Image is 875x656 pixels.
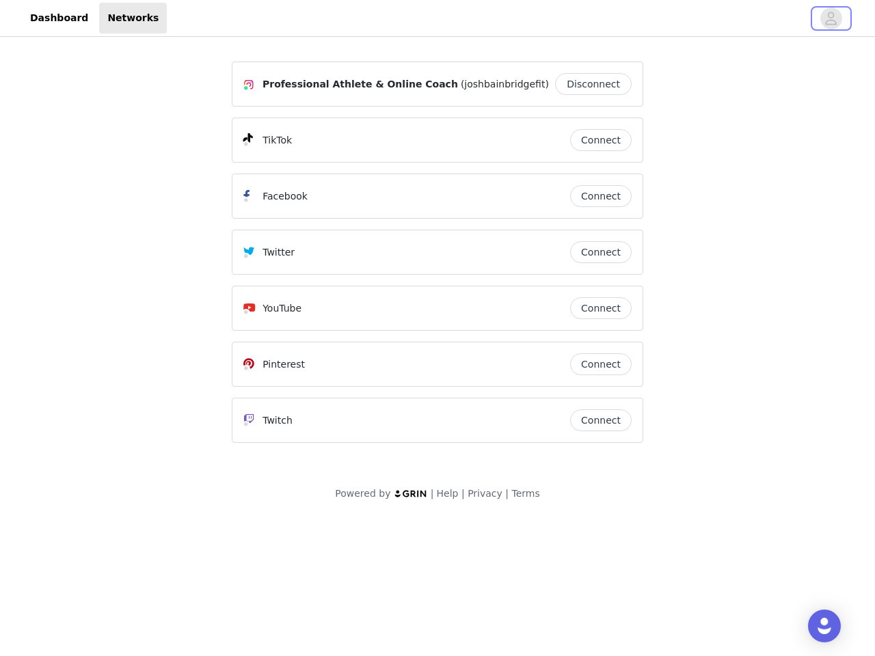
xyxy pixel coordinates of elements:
a: Networks [99,3,167,33]
a: Dashboard [22,3,96,33]
button: Connect [570,241,632,263]
p: YouTube [262,301,301,316]
div: Open Intercom Messenger [808,610,841,642]
a: Help [437,488,459,499]
p: Pinterest [262,357,305,372]
button: Connect [570,297,632,319]
span: Professional Athlete & Online Coach [262,77,458,92]
a: Terms [511,488,539,499]
button: Connect [570,353,632,375]
button: Disconnect [555,73,632,95]
button: Connect [570,185,632,207]
span: | [461,488,465,499]
button: Connect [570,129,632,151]
p: TikTok [262,133,292,148]
span: (joshbainbridgefit) [461,77,549,92]
span: | [431,488,434,499]
span: Powered by [335,488,390,499]
img: Instagram Icon [243,79,254,90]
a: Privacy [468,488,502,499]
img: logo [394,489,428,498]
p: Twitch [262,413,293,428]
p: Twitter [262,245,295,260]
div: avatar [824,8,837,29]
span: | [505,488,509,499]
p: Facebook [262,189,308,204]
button: Connect [570,409,632,431]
